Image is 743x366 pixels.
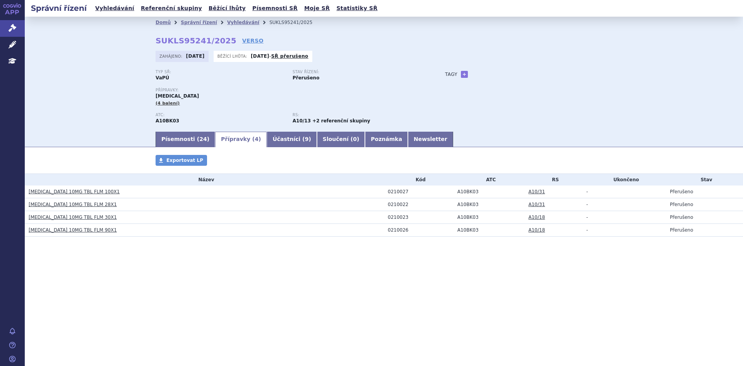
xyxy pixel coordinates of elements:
[93,3,137,14] a: Vyhledávání
[156,70,285,74] p: Typ SŘ:
[317,132,365,147] a: Sloučení (0)
[388,215,454,220] div: 0210023
[29,202,117,207] a: [MEDICAL_DATA] 10MG TBL FLM 28X1
[454,174,525,186] th: ATC
[454,224,525,237] td: EMPAGLIFLOZIN
[302,3,332,14] a: Moje SŘ
[215,132,267,147] a: Přípravky (4)
[445,70,457,79] h3: Tagy
[525,174,583,186] th: RS
[156,155,207,166] a: Exportovat LP
[156,88,430,93] p: Přípravky:
[156,101,180,106] span: (4 balení)
[242,37,264,45] a: VERSO
[529,189,545,194] a: A10/31
[29,215,117,220] a: [MEDICAL_DATA] 10MG TBL FLM 30X1
[666,211,743,224] td: Přerušeno
[25,174,384,186] th: Název
[139,3,204,14] a: Referenční skupiny
[305,136,309,142] span: 9
[227,20,259,25] a: Vyhledávání
[156,75,169,81] strong: VaPÚ
[156,113,285,117] p: ATC:
[529,227,545,233] a: A10/18
[251,53,269,59] strong: [DATE]
[365,132,408,147] a: Poznámka
[166,158,203,163] span: Exportovat LP
[666,186,743,198] td: Přerušeno
[181,20,217,25] a: Správní řízení
[156,93,199,99] span: [MEDICAL_DATA]
[251,53,308,59] p: -
[408,132,453,147] a: Newsletter
[29,189,120,194] a: [MEDICAL_DATA] 10MG TBL FLM 100X1
[206,3,248,14] a: Běžící lhůty
[293,75,319,81] strong: Přerušeno
[269,17,322,28] li: SUKLS95241/2025
[586,227,588,233] span: -
[454,211,525,224] td: EMPAGLIFLOZIN
[454,198,525,211] td: EMPAGLIFLOZIN
[586,202,588,207] span: -
[250,3,300,14] a: Písemnosti SŘ
[156,20,171,25] a: Domů
[217,53,249,59] span: Běžící lhůta:
[666,224,743,237] td: Přerušeno
[156,132,215,147] a: Písemnosti (24)
[666,174,743,186] th: Stav
[159,53,184,59] span: Zahájeno:
[293,70,422,74] p: Stav řízení:
[384,174,454,186] th: Kód
[666,198,743,211] td: Přerušeno
[312,118,370,124] strong: +2 referenční skupiny
[255,136,259,142] span: 4
[529,215,545,220] a: A10/18
[293,118,311,124] strong: metformin a vildagliptin
[529,202,545,207] a: A10/31
[353,136,357,142] span: 0
[293,113,422,117] p: RS:
[25,3,93,14] h2: Správní řízení
[156,118,179,124] strong: EMPAGLIFLOZIN
[461,71,468,78] a: +
[199,136,207,142] span: 24
[388,189,454,194] div: 0210027
[334,3,380,14] a: Statistiky SŘ
[586,215,588,220] span: -
[156,36,236,45] strong: SUKLS95241/2025
[388,202,454,207] div: 0210022
[271,53,308,59] a: SŘ přerušeno
[29,227,117,233] a: [MEDICAL_DATA] 10MG TBL FLM 90X1
[582,174,666,186] th: Ukončeno
[454,186,525,198] td: EMPAGLIFLOZIN
[586,189,588,194] span: -
[186,53,205,59] strong: [DATE]
[388,227,454,233] div: 0210026
[267,132,317,147] a: Účastníci (9)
